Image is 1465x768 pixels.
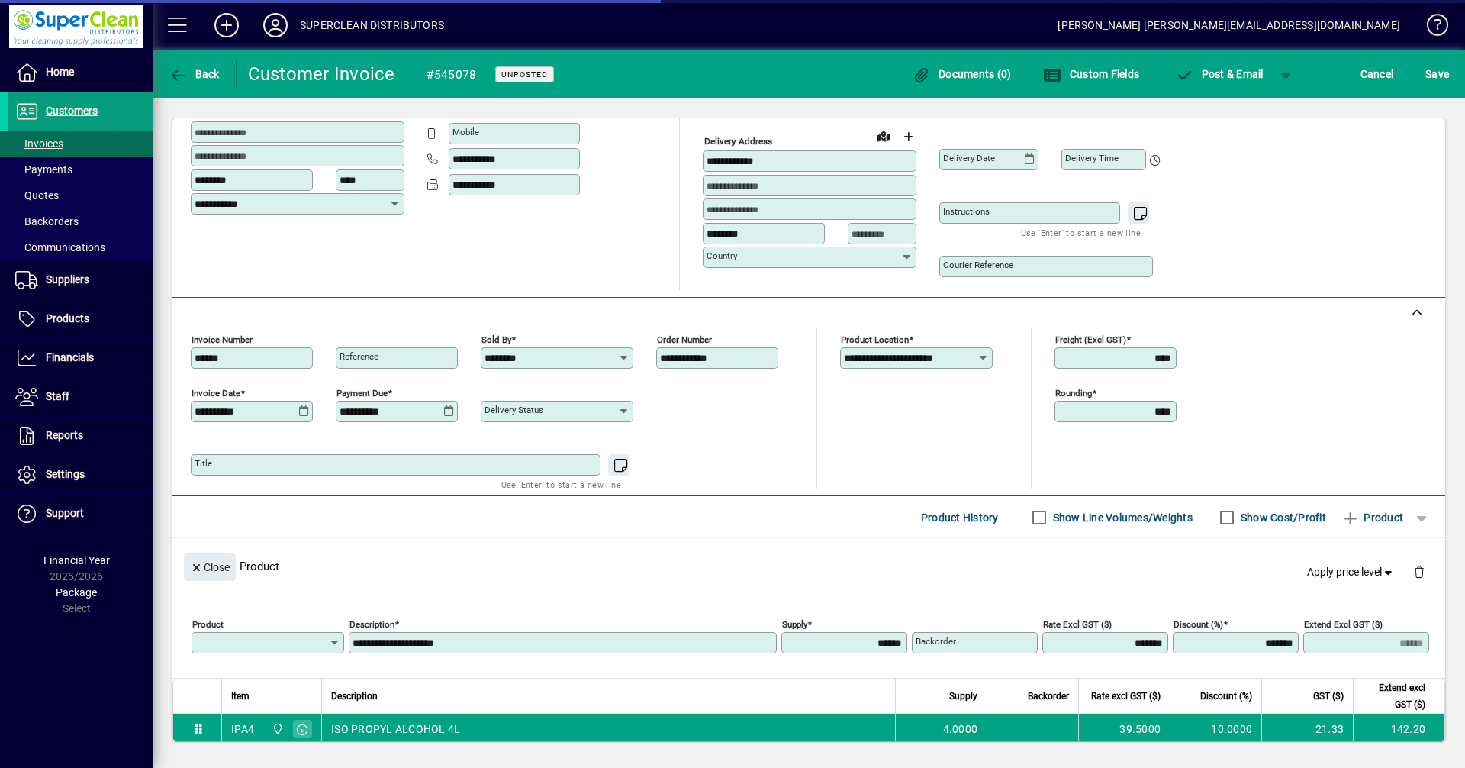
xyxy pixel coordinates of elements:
[1088,721,1161,737] div: 39.5000
[8,157,153,182] a: Payments
[943,206,990,217] mat-label: Instructions
[8,339,153,377] a: Financials
[46,105,98,117] span: Customers
[949,688,977,705] span: Supply
[15,241,105,253] span: Communications
[46,351,94,363] span: Financials
[1401,565,1438,579] app-page-header-button: Delete
[481,334,511,345] mat-label: Sold by
[169,68,220,80] span: Back
[231,721,254,737] div: IPA4
[1175,68,1264,80] span: ost & Email
[1174,619,1223,630] mat-label: Discount (%)
[913,68,1012,80] span: Documents (0)
[192,619,224,630] mat-label: Product
[1055,334,1126,345] mat-label: Freight (excl GST)
[1028,688,1069,705] span: Backorder
[1261,714,1353,744] td: 21.33
[331,721,460,737] span: ISO PROPYL ALCOHOL 4L
[153,60,237,88] app-page-header-button: Back
[180,560,240,573] app-page-header-button: Close
[1422,60,1453,88] button: Save
[1301,559,1402,586] button: Apply price level
[15,163,72,176] span: Payments
[336,388,388,399] mat-label: Payment due
[1200,688,1252,705] span: Discount (%)
[46,429,83,441] span: Reports
[909,60,1016,88] button: Documents (0)
[46,273,89,286] span: Suppliers
[1170,714,1261,744] td: 10.0000
[1304,619,1383,630] mat-label: Extend excl GST ($)
[1058,13,1400,37] div: [PERSON_NAME] [PERSON_NAME][EMAIL_ADDRESS][DOMAIN_NAME]
[8,208,153,234] a: Backorders
[916,636,956,647] mat-label: Backorder
[1334,504,1411,531] button: Product
[1050,510,1193,525] label: Show Line Volumes/Weights
[452,127,479,137] mat-label: Mobile
[1238,510,1326,525] label: Show Cost/Profit
[782,619,807,630] mat-label: Supply
[1043,68,1139,80] span: Custom Fields
[1167,60,1271,88] button: Post & Email
[1415,3,1446,53] a: Knowledge Base
[1353,714,1444,744] td: 142.20
[46,390,69,402] span: Staff
[56,586,97,599] span: Package
[1360,62,1394,86] span: Cancel
[896,124,920,149] button: Choose address
[248,62,395,86] div: Customer Invoice
[1425,62,1449,86] span: ave
[300,13,444,37] div: SUPERCLEAN DISTRIBUTORS
[15,215,79,227] span: Backorders
[1055,388,1092,399] mat-label: Rounding
[915,504,1005,531] button: Product History
[1357,60,1398,88] button: Cancel
[8,234,153,260] a: Communications
[331,688,378,705] span: Description
[943,153,995,163] mat-label: Delivery date
[943,260,1013,270] mat-label: Courier Reference
[268,721,285,737] span: Superclean Distributors
[1021,224,1141,241] mat-hint: Use 'Enter' to start a new line
[8,417,153,455] a: Reports
[165,60,224,88] button: Back
[15,137,63,150] span: Invoices
[190,555,230,580] span: Close
[192,388,240,399] mat-label: Invoice date
[8,456,153,494] a: Settings
[195,458,212,469] mat-label: Title
[349,619,394,630] mat-label: Description
[202,11,251,39] button: Add
[1043,619,1112,630] mat-label: Rate excl GST ($)
[172,538,1445,594] div: Product
[1307,564,1396,580] span: Apply price level
[251,11,300,39] button: Profile
[192,334,253,345] mat-label: Invoice number
[1363,679,1425,713] span: Extend excl GST ($)
[8,300,153,338] a: Products
[184,553,236,581] button: Close
[1202,68,1209,80] span: P
[46,66,74,78] span: Home
[8,495,153,533] a: Support
[15,189,59,202] span: Quotes
[657,334,712,345] mat-label: Order number
[43,554,110,566] span: Financial Year
[501,476,621,493] mat-hint: Use 'Enter' to start a new line
[943,721,978,737] span: 4.0000
[1425,68,1431,80] span: S
[231,688,250,705] span: Item
[1401,553,1438,590] button: Delete
[871,124,896,148] a: View on map
[1313,688,1344,705] span: GST ($)
[427,63,477,87] div: #545078
[921,505,999,530] span: Product History
[501,69,548,79] span: Unposted
[8,261,153,299] a: Suppliers
[8,182,153,208] a: Quotes
[340,351,378,362] mat-label: Reference
[1039,60,1143,88] button: Custom Fields
[1341,505,1403,530] span: Product
[46,468,85,480] span: Settings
